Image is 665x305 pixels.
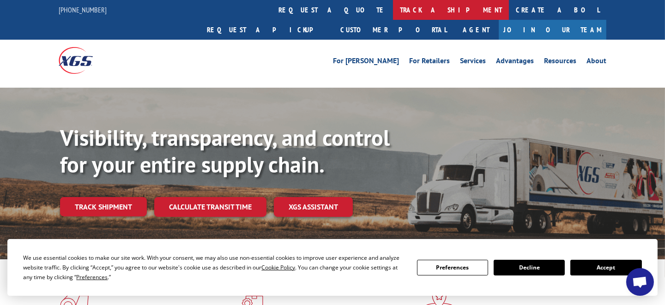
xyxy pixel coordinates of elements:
div: Cookie Consent Prompt [7,239,658,296]
button: Accept [570,260,641,275]
a: Calculate transit time [154,197,266,217]
a: For Retailers [409,57,450,67]
button: Decline [494,260,565,275]
a: XGS ASSISTANT [274,197,353,217]
a: Advantages [496,57,534,67]
span: Cookie Policy [261,263,295,271]
a: For [PERSON_NAME] [333,57,399,67]
button: Preferences [417,260,488,275]
a: Customer Portal [333,20,453,40]
a: Track shipment [60,197,147,216]
a: Open chat [626,268,654,296]
a: Agent [453,20,499,40]
a: [PHONE_NUMBER] [59,5,107,14]
a: About [586,57,606,67]
b: Visibility, transparency, and control for your entire supply chain. [60,123,390,179]
a: Resources [544,57,576,67]
a: Services [460,57,486,67]
div: We use essential cookies to make our site work. With your consent, we may also use non-essential ... [23,253,405,282]
a: Request a pickup [200,20,333,40]
a: Join Our Team [499,20,606,40]
span: Preferences [76,273,108,281]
